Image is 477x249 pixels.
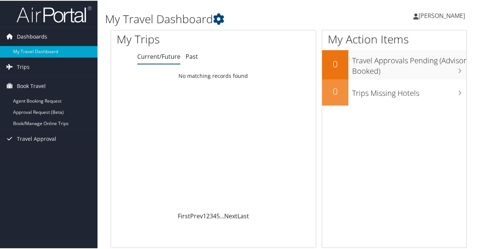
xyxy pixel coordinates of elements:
[322,79,466,105] a: 0Trips Missing Hotels
[17,27,47,45] span: Dashboards
[17,129,56,148] span: Travel Approval
[105,10,350,26] h1: My Travel Dashboard
[111,69,316,82] td: No matching records found
[178,211,190,219] a: First
[17,57,30,76] span: Trips
[203,211,206,219] a: 1
[413,4,472,26] a: [PERSON_NAME]
[117,31,225,46] h1: My Trips
[186,52,198,60] a: Past
[352,83,466,98] h3: Trips Missing Hotels
[190,211,203,219] a: Prev
[224,211,237,219] a: Next
[210,211,213,219] a: 3
[206,211,210,219] a: 2
[216,211,220,219] a: 5
[137,52,180,60] a: Current/Future
[352,51,466,76] h3: Travel Approvals Pending (Advisor Booked)
[322,57,348,70] h2: 0
[16,5,91,22] img: airportal-logo.png
[213,211,216,219] a: 4
[220,211,224,219] span: …
[322,31,466,46] h1: My Action Items
[322,84,348,97] h2: 0
[237,211,249,219] a: Last
[17,76,46,95] span: Book Travel
[418,11,465,19] span: [PERSON_NAME]
[322,49,466,78] a: 0Travel Approvals Pending (Advisor Booked)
